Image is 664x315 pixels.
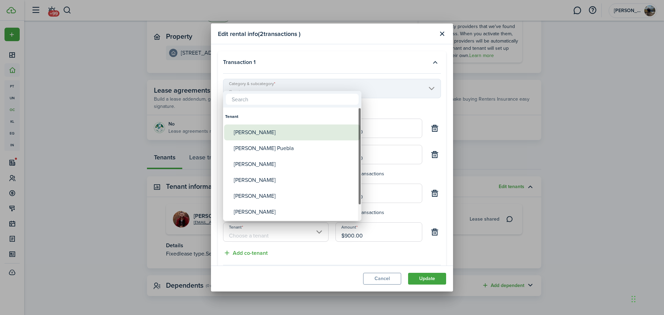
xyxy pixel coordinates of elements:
[234,188,356,204] div: [PERSON_NAME]
[234,124,356,140] div: [PERSON_NAME]
[234,140,356,156] div: [PERSON_NAME] Puebla
[223,108,361,221] mbsc-wheel: Tenant
[234,204,356,220] div: [PERSON_NAME]
[226,94,359,105] input: Search
[234,156,356,172] div: [PERSON_NAME]
[225,109,359,124] div: Tenant
[234,172,356,188] div: [PERSON_NAME]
